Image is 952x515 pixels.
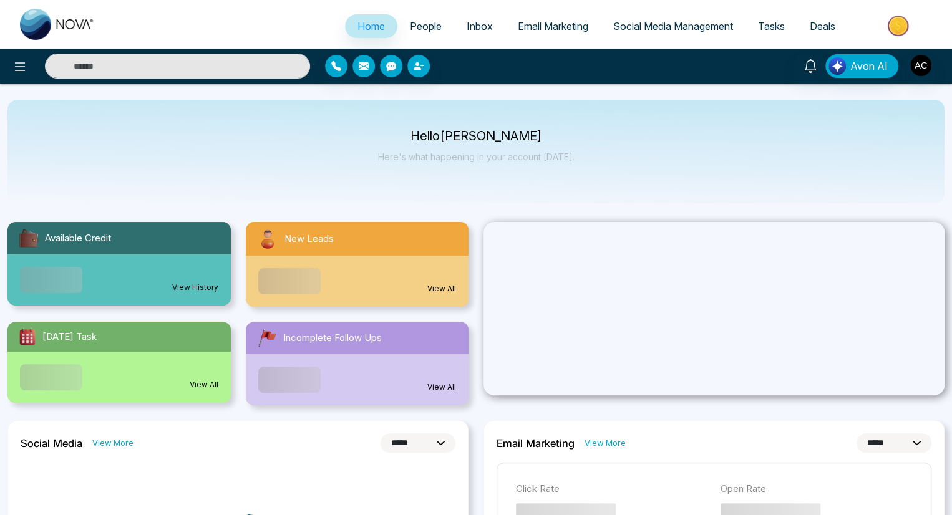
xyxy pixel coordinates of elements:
span: Social Media Management [613,20,733,32]
img: Nova CRM Logo [20,9,95,40]
span: Incomplete Follow Ups [283,331,382,345]
img: Lead Flow [828,57,846,75]
span: Avon AI [850,59,888,74]
span: Deals [810,20,835,32]
a: View More [585,437,626,449]
span: New Leads [284,232,334,246]
a: View More [92,437,134,449]
button: Avon AI [825,54,898,78]
a: View All [190,379,218,390]
span: Tasks [758,20,785,32]
a: People [397,14,454,38]
a: Home [345,14,397,38]
img: User Avatar [910,55,931,76]
a: Social Media Management [601,14,746,38]
a: Deals [797,14,848,38]
img: followUps.svg [256,327,278,349]
span: Email Marketing [518,20,588,32]
a: Inbox [454,14,505,38]
img: availableCredit.svg [17,227,40,249]
p: Hello [PERSON_NAME] [378,131,575,142]
a: View All [427,382,456,393]
a: Tasks [746,14,797,38]
a: Incomplete Follow UpsView All [238,322,477,405]
img: todayTask.svg [17,327,37,347]
span: Available Credit [45,231,111,246]
img: newLeads.svg [256,227,279,251]
span: Home [357,20,385,32]
a: View History [172,282,218,293]
a: Email Marketing [505,14,601,38]
p: Open Rate [721,482,913,496]
span: [DATE] Task [42,330,97,344]
span: People [410,20,442,32]
a: New LeadsView All [238,222,477,307]
p: Click Rate [516,482,708,496]
h2: Social Media [21,437,82,450]
p: Here's what happening in your account [DATE]. [378,152,575,162]
img: Market-place.gif [854,12,945,40]
h2: Email Marketing [497,437,575,450]
a: View All [427,283,456,294]
span: Inbox [467,20,493,32]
